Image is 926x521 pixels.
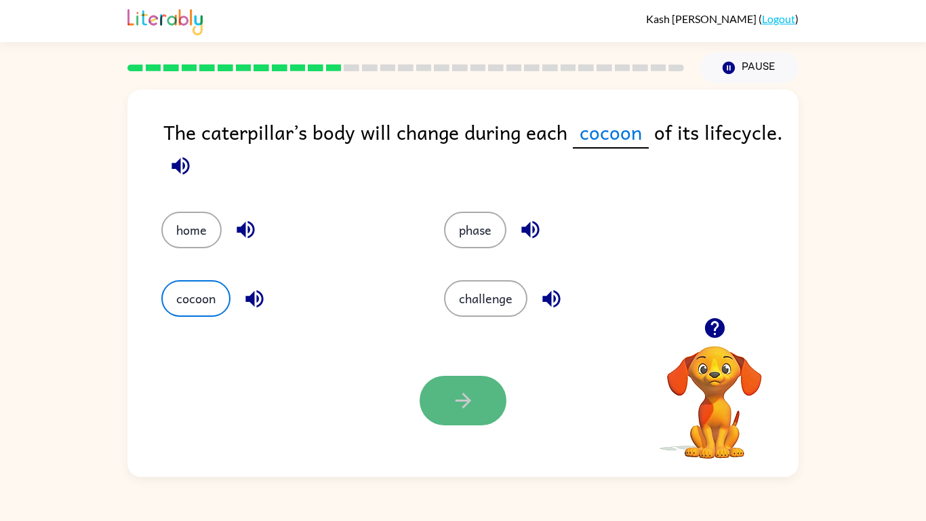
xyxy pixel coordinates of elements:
video: Your browser must support playing .mp4 files to use Literably. Please try using another browser. [647,325,782,461]
button: cocoon [161,280,230,317]
div: The caterpillar’s body will change during each of its lifecycle. [163,117,799,185]
button: home [161,212,222,248]
button: Pause [700,52,799,83]
div: ( ) [646,12,799,25]
button: challenge [444,280,527,317]
img: Literably [127,5,203,35]
button: phase [444,212,506,248]
span: Kash [PERSON_NAME] [646,12,759,25]
a: Logout [762,12,795,25]
span: cocoon [573,117,649,149]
